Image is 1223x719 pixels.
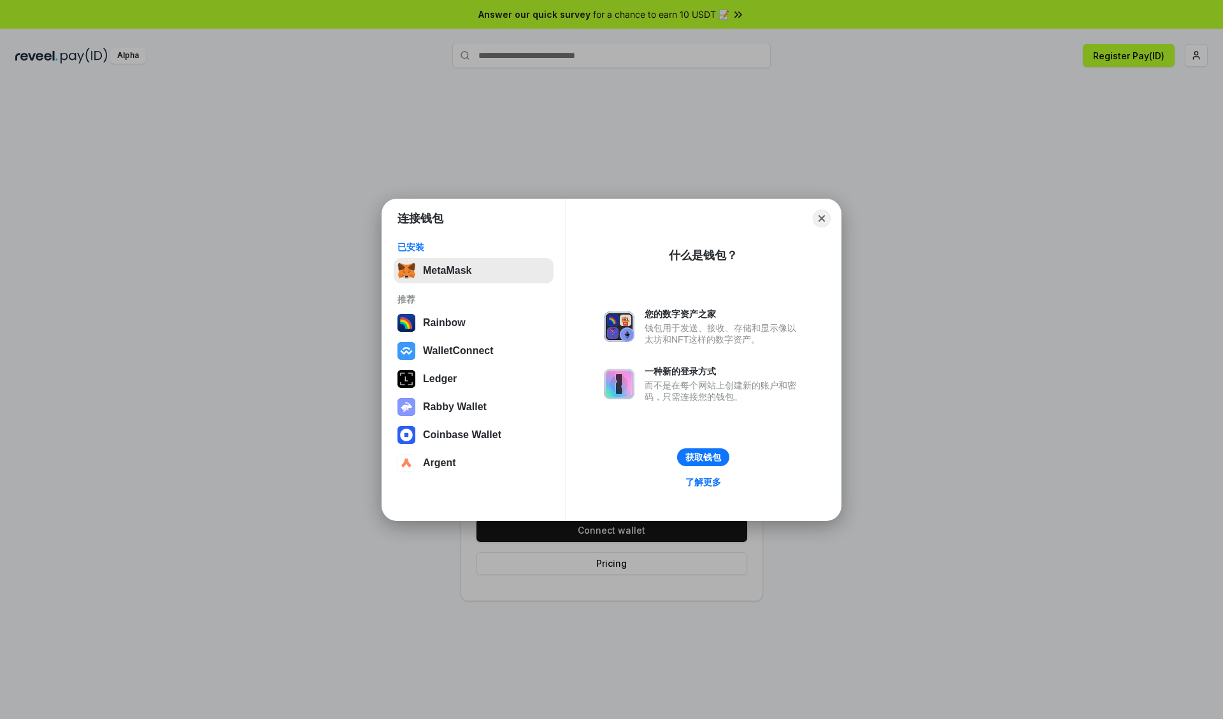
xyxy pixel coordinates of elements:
[397,398,415,416] img: svg+xml,%3Csvg%20xmlns%3D%22http%3A%2F%2Fwww.w3.org%2F2000%2Fsvg%22%20fill%3D%22none%22%20viewBox...
[394,310,554,336] button: Rainbow
[397,342,415,360] img: svg+xml,%3Csvg%20width%3D%2228%22%20height%3D%2228%22%20viewBox%3D%220%200%2028%2028%22%20fill%3D...
[685,452,721,463] div: 获取钱包
[394,394,554,420] button: Rabby Wallet
[397,294,550,305] div: 推荐
[604,311,634,342] img: svg+xml,%3Csvg%20xmlns%3D%22http%3A%2F%2Fwww.w3.org%2F2000%2Fsvg%22%20fill%3D%22none%22%20viewBox...
[645,380,803,402] div: 而不是在每个网站上创建新的账户和密码，只需连接您的钱包。
[685,476,721,488] div: 了解更多
[394,338,554,364] button: WalletConnect
[397,426,415,444] img: svg+xml,%3Csvg%20width%3D%2228%22%20height%3D%2228%22%20viewBox%3D%220%200%2028%2028%22%20fill%3D...
[394,450,554,476] button: Argent
[423,401,487,413] div: Rabby Wallet
[645,366,803,377] div: 一种新的登录方式
[394,258,554,283] button: MetaMask
[397,262,415,280] img: svg+xml,%3Csvg%20fill%3D%22none%22%20height%3D%2233%22%20viewBox%3D%220%200%2035%2033%22%20width%...
[397,454,415,472] img: svg+xml,%3Csvg%20width%3D%2228%22%20height%3D%2228%22%20viewBox%3D%220%200%2028%2028%22%20fill%3D...
[397,370,415,388] img: svg+xml,%3Csvg%20xmlns%3D%22http%3A%2F%2Fwww.w3.org%2F2000%2Fsvg%22%20width%3D%2228%22%20height%3...
[394,366,554,392] button: Ledger
[677,448,729,466] button: 获取钱包
[423,429,501,441] div: Coinbase Wallet
[813,210,831,227] button: Close
[423,317,466,329] div: Rainbow
[397,211,443,226] h1: 连接钱包
[645,308,803,320] div: 您的数字资产之家
[645,322,803,345] div: 钱包用于发送、接收、存储和显示像以太坊和NFT这样的数字资产。
[604,369,634,399] img: svg+xml,%3Csvg%20xmlns%3D%22http%3A%2F%2Fwww.w3.org%2F2000%2Fsvg%22%20fill%3D%22none%22%20viewBox...
[669,248,738,263] div: 什么是钱包？
[397,241,550,253] div: 已安装
[394,422,554,448] button: Coinbase Wallet
[423,457,456,469] div: Argent
[423,373,457,385] div: Ledger
[423,345,494,357] div: WalletConnect
[678,474,729,490] a: 了解更多
[397,314,415,332] img: svg+xml,%3Csvg%20width%3D%22120%22%20height%3D%22120%22%20viewBox%3D%220%200%20120%20120%22%20fil...
[423,265,471,276] div: MetaMask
